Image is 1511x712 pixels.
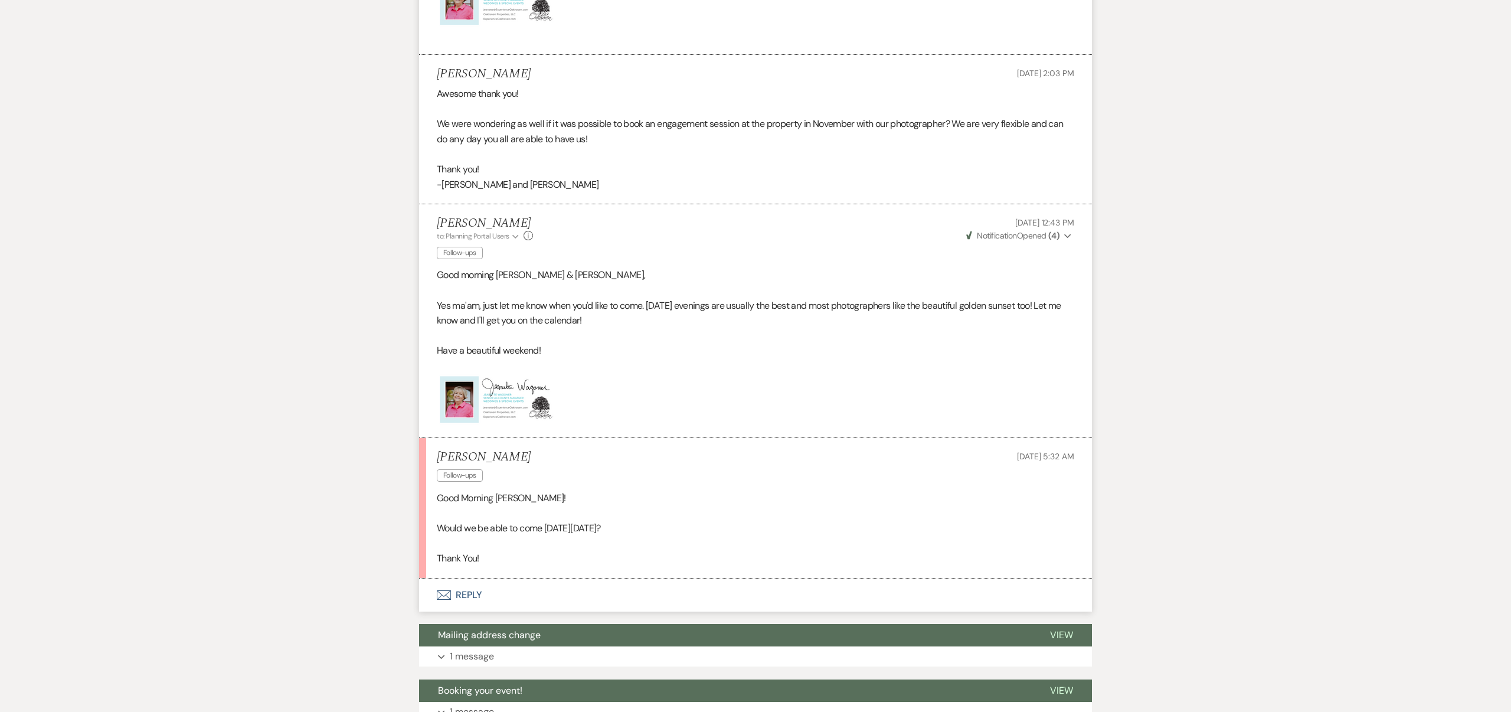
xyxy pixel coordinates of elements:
p: Good Morning [PERSON_NAME]! [437,491,1074,506]
span: View [1050,629,1073,641]
p: 1 message [450,649,494,664]
p: Would we be able to come [DATE][DATE]? [437,521,1074,536]
p: -[PERSON_NAME] and [PERSON_NAME] [437,177,1074,192]
span: [DATE] 12:43 PM [1015,217,1074,228]
p: Good morning [PERSON_NAME] & [PERSON_NAME], [437,267,1074,283]
button: View [1031,624,1092,646]
span: View [1050,684,1073,697]
button: 1 message [419,646,1092,667]
button: NotificationOpened (4) [964,230,1074,242]
p: Awesome thank you! [437,86,1074,102]
p: Thank you! [437,162,1074,177]
p: We were wondering as well if it was possible to book an engagement session at the property in Nov... [437,116,1074,146]
h5: [PERSON_NAME] [437,216,533,231]
span: to: Planning Portal Users [437,231,509,241]
span: Follow-ups [437,469,483,482]
button: Mailing address change [419,624,1031,646]
span: Opened [966,230,1059,241]
span: Follow-ups [437,247,483,259]
button: to: Planning Portal Users [437,231,521,241]
span: Mailing address change [438,629,541,641]
button: Booking your event! [419,680,1031,702]
button: View [1031,680,1092,702]
span: Notification [977,230,1016,241]
h5: [PERSON_NAME] [437,67,531,81]
img: Screen Shot 2024-03-27 at 1.24.32 PM.png [437,374,555,426]
p: Yes ma'am, just let me know when you'd like to come. [DATE] evenings are usually the best and mos... [437,298,1074,328]
span: [DATE] 5:32 AM [1017,451,1074,462]
span: [DATE] 2:03 PM [1017,68,1074,79]
strong: ( 4 ) [1048,230,1059,241]
p: Have a beautiful weekend! [437,343,1074,358]
button: Reply [419,579,1092,612]
p: Thank You! [437,551,1074,566]
span: Booking your event! [438,684,522,697]
h5: [PERSON_NAME] [437,450,531,465]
